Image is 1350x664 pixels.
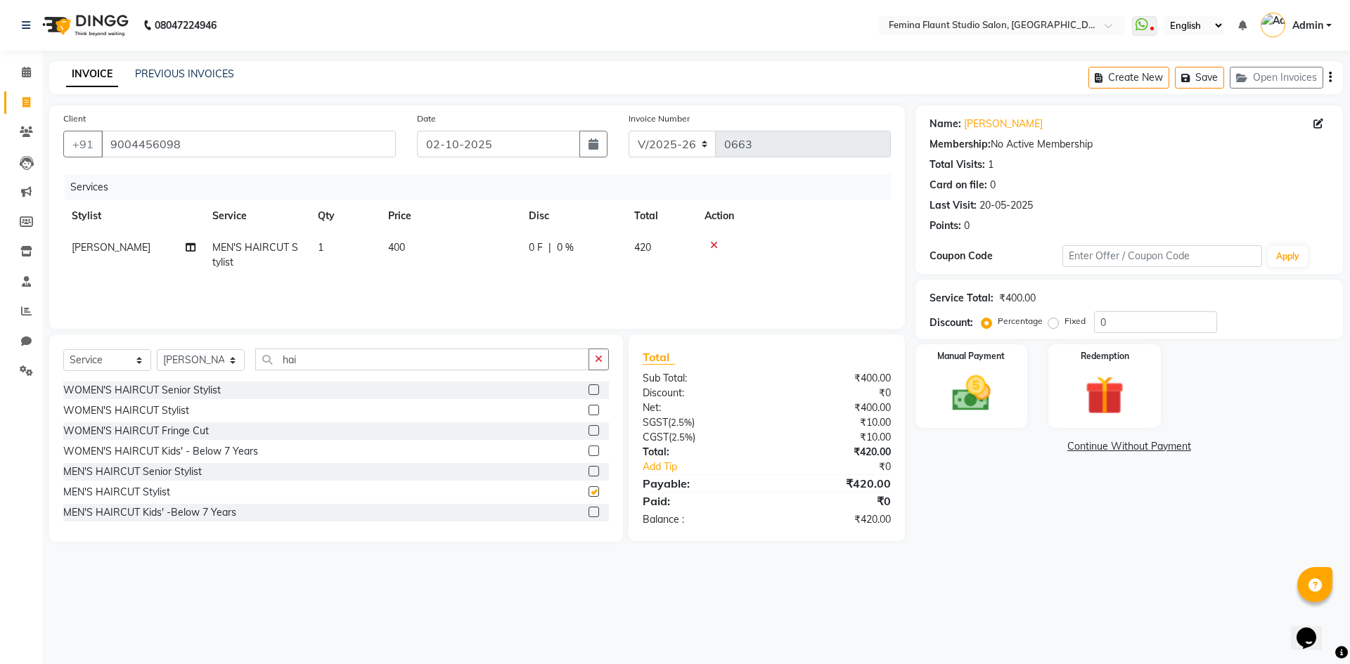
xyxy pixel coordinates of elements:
[309,200,380,232] th: Qty
[63,505,236,520] div: MEN'S HAIRCUT Kids' -Below 7 Years
[1230,67,1323,89] button: Open Invoices
[529,240,543,255] span: 0 F
[766,386,901,401] div: ₹0
[632,371,766,386] div: Sub Total:
[155,6,217,45] b: 08047224946
[63,444,258,459] div: WOMEN'S HAIRCUT Kids' - Below 7 Years
[937,350,1005,363] label: Manual Payment
[643,431,669,443] span: CGST
[1291,608,1336,650] iframe: chat widget
[766,493,901,509] div: ₹0
[63,131,103,157] button: +91
[632,460,789,474] a: Add Tip
[632,430,766,445] div: ( )
[979,198,1033,213] div: 20-05-2025
[36,6,132,45] img: logo
[940,371,1003,416] img: _cash.svg
[255,349,589,370] input: Search or Scan
[930,178,987,193] div: Card on file:
[212,241,298,268] span: MEN'S HAIRCUT Stylist
[671,417,692,428] span: 2.5%
[65,174,901,200] div: Services
[632,415,766,430] div: ( )
[318,241,323,254] span: 1
[766,512,901,527] div: ₹420.00
[632,475,766,492] div: Payable:
[632,401,766,415] div: Net:
[988,157,994,172] div: 1
[66,62,118,87] a: INVOICE
[1062,245,1262,267] input: Enter Offer / Coupon Code
[629,112,690,125] label: Invoice Number
[1073,371,1136,419] img: _gift.svg
[63,200,204,232] th: Stylist
[63,485,170,500] div: MEN'S HAIRCUT Stylist
[998,315,1043,327] label: Percentage
[632,386,766,401] div: Discount:
[999,291,1036,306] div: ₹400.00
[918,439,1340,454] a: Continue Without Payment
[930,291,994,306] div: Service Total:
[964,117,1043,131] a: [PERSON_NAME]
[380,200,520,232] th: Price
[789,460,901,474] div: ₹0
[766,475,901,492] div: ₹420.00
[696,200,891,232] th: Action
[643,416,668,429] span: SGST
[930,315,973,330] div: Discount:
[63,424,209,438] div: WOMEN'S HAIRCUT Fringe Cut
[930,198,977,213] div: Last Visit:
[634,241,651,254] span: 420
[990,178,996,193] div: 0
[632,512,766,527] div: Balance :
[632,493,766,509] div: Paid:
[964,219,970,233] div: 0
[1175,67,1224,89] button: Save
[1088,67,1169,89] button: Create New
[1261,13,1285,37] img: Admin
[63,403,189,418] div: WOMEN'S HAIRCUT Stylist
[72,241,150,254] span: [PERSON_NAME]
[626,200,696,232] th: Total
[548,240,551,255] span: |
[632,445,766,460] div: Total:
[930,137,1329,152] div: No Active Membership
[135,67,234,80] a: PREVIOUS INVOICES
[520,200,626,232] th: Disc
[63,112,86,125] label: Client
[1065,315,1086,327] label: Fixed
[417,112,436,125] label: Date
[101,131,396,157] input: Search by Name/Mobile/Email/Code
[766,445,901,460] div: ₹420.00
[930,219,961,233] div: Points:
[766,401,901,415] div: ₹400.00
[63,464,202,479] div: MEN'S HAIRCUT Senior Stylist
[63,383,221,398] div: WOMEN'S HAIRCUT Senior Stylist
[557,240,574,255] span: 0 %
[930,157,985,172] div: Total Visits:
[766,371,901,386] div: ₹400.00
[671,431,693,443] span: 2.5%
[643,350,675,365] span: Total
[930,249,1062,263] div: Coupon Code
[766,430,901,445] div: ₹10.00
[1081,350,1129,363] label: Redemption
[930,117,961,131] div: Name:
[204,200,309,232] th: Service
[388,241,405,254] span: 400
[766,415,901,430] div: ₹10.00
[1292,18,1323,33] span: Admin
[930,137,991,152] div: Membership:
[1268,246,1308,267] button: Apply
